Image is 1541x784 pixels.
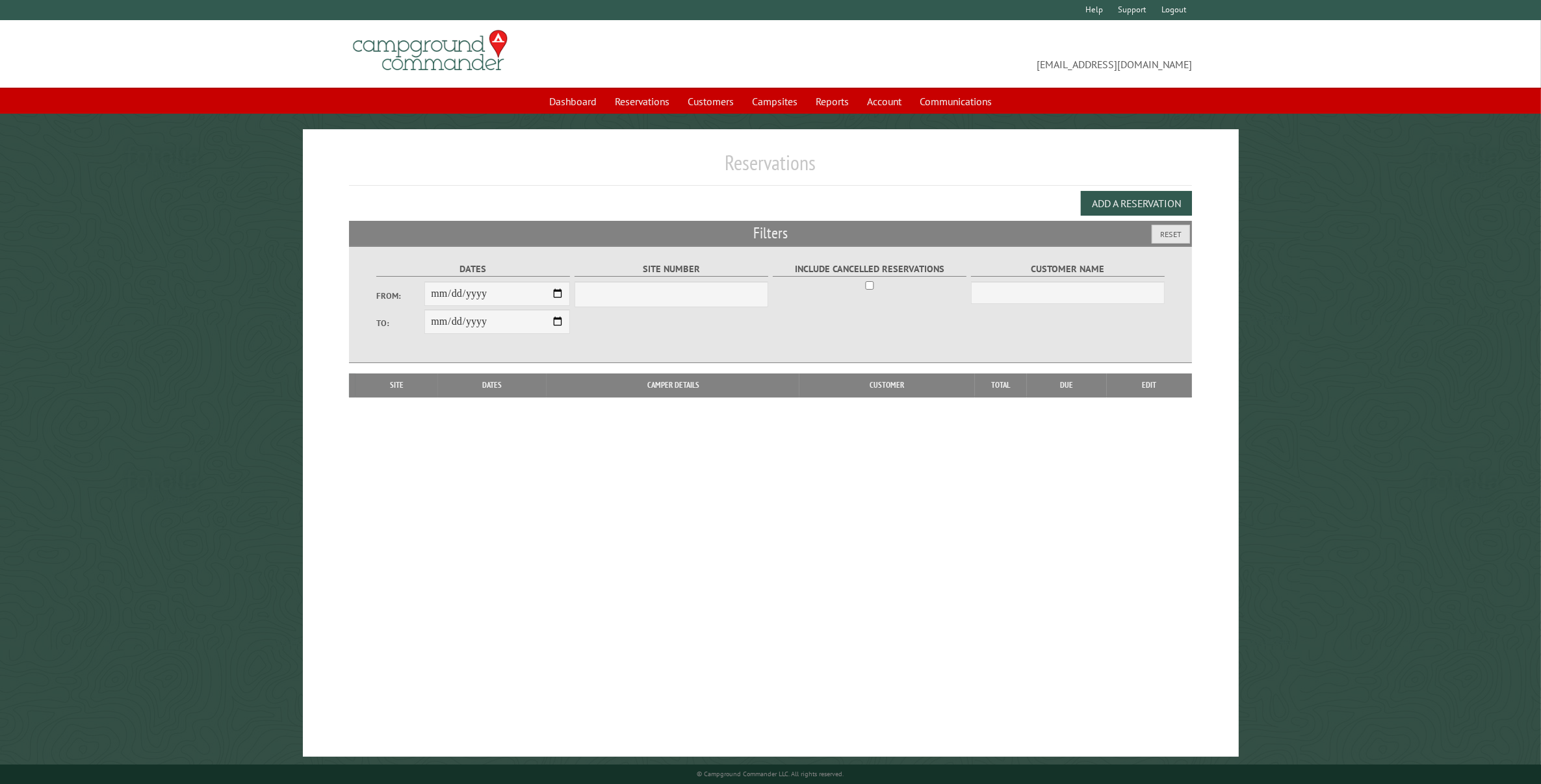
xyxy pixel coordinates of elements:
h2: Filters [349,221,1193,246]
button: Add a Reservation [1081,191,1192,216]
img: Campground Commander [349,25,512,76]
a: Reports [808,89,857,114]
label: Dates [376,262,571,277]
h1: Reservations [349,150,1193,186]
a: Customers [680,89,742,114]
th: Site [356,373,438,397]
label: Site Number [575,262,769,277]
th: Edit [1107,373,1193,397]
a: Dashboard [541,89,604,114]
th: Due [1027,373,1107,397]
label: From: [376,290,425,302]
th: Dates [438,373,547,397]
label: Customer Name [971,262,1165,277]
a: Communications [912,89,1000,114]
button: Reset [1152,225,1190,244]
small: © Campground Commander LLC. All rights reserved. [697,770,844,778]
span: [EMAIL_ADDRESS][DOMAIN_NAME] [771,36,1193,72]
th: Camper Details [547,373,799,397]
a: Campsites [744,89,805,114]
th: Total [975,373,1027,397]
label: Include Cancelled Reservations [773,262,967,277]
label: To: [376,317,425,329]
a: Reservations [607,89,677,114]
th: Customer [799,373,974,397]
a: Account [859,89,909,114]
